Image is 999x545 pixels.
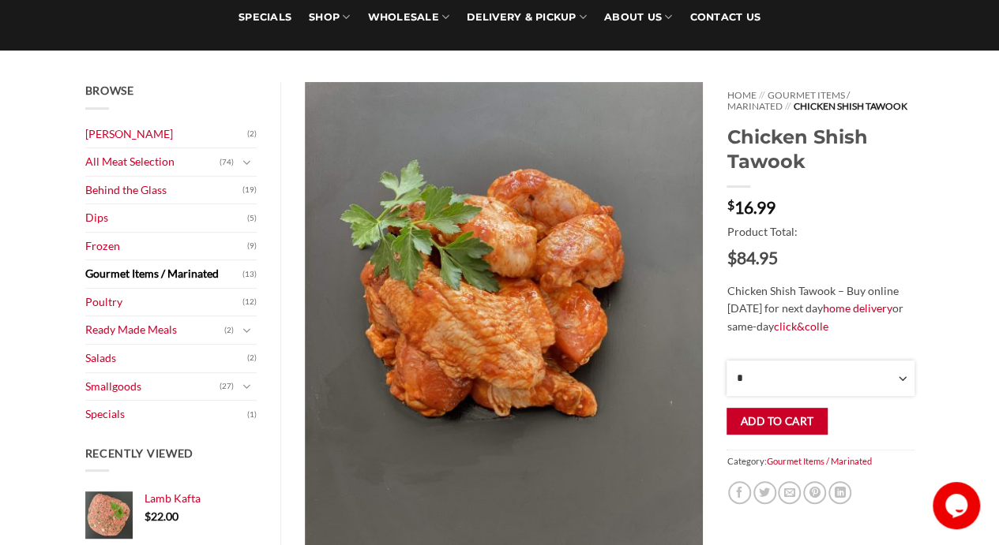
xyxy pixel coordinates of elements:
a: Poultry [85,289,243,316]
a: home delivery [822,301,892,315]
span: // [785,100,791,112]
span: (74) [220,151,234,174]
a: Share on Facebook [728,481,751,504]
p: Chicken Shish Tawook – Buy online [DATE] for next day or same-day [727,282,914,336]
button: Toggle [238,322,257,339]
span: $84.95 [727,249,914,266]
iframe: chat widget [933,482,983,529]
h1: Chicken Shish Tawook [727,125,914,174]
span: (19) [242,178,257,202]
a: Behind the Glass [85,177,243,204]
a: Ready Made Meals [85,316,225,344]
button: Toggle [238,154,257,171]
span: (1) [247,403,257,427]
button: Add to cart [727,408,827,435]
div: Product Total: [727,223,914,266]
a: Gourmet Items / Marinated [766,456,871,466]
bdi: 22.00 [145,510,178,523]
span: (5) [247,207,257,230]
span: Recently Viewed [85,446,194,460]
span: Category: [727,450,914,472]
a: Gourmet Items / Marinated [85,260,243,288]
a: Gourmet Items / Marinated [727,89,849,112]
a: click&colle [773,319,828,333]
a: Share on Twitter [753,481,776,504]
a: Lamb Kafta [145,491,257,506]
a: Share on LinkedIn [828,481,851,504]
span: (9) [247,234,257,258]
a: [PERSON_NAME] [85,121,248,148]
span: $ [145,510,151,523]
span: Lamb Kafta [145,491,201,505]
bdi: 16.99 [727,197,775,217]
a: Smallgoods [85,373,220,401]
span: $ [727,199,734,211]
span: (12) [242,290,257,314]
a: Specials [85,401,248,428]
a: Frozen [85,233,248,260]
span: (2) [224,319,234,342]
a: Email to a Friend [778,481,801,504]
button: Toggle [238,378,257,395]
span: // [759,89,764,101]
a: Salads [85,345,248,372]
span: (13) [242,263,257,286]
span: (2) [247,346,257,370]
span: Browse [85,84,134,97]
span: (27) [220,375,234,398]
span: (2) [247,122,257,146]
a: All Meat Selection [85,148,220,176]
a: Home [727,89,756,101]
span: Chicken Shish Tawook [793,100,907,112]
a: Dips [85,204,248,232]
a: Pin on Pinterest [803,481,826,504]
